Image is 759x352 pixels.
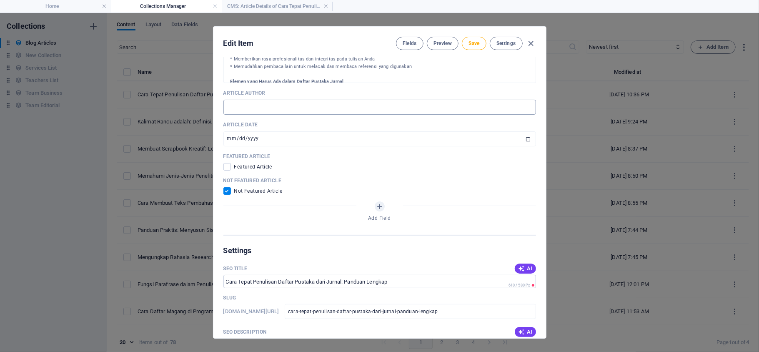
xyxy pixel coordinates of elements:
[396,37,423,50] button: Fields
[223,307,279,317] h6: Slug is the URL under which this item can be found, so it must be unique.
[223,329,267,335] p: SEO Description
[433,40,452,47] span: Preview
[223,265,248,272] label: The page title in search results and browser tabs
[222,2,333,11] h4: CMS: Article Details of Cara Tepat Penulisan Daftar...
[507,282,536,288] span: Calculated pixel length in search results
[223,90,536,96] p: Article Author
[223,329,267,335] label: The text in search results and social media
[509,283,530,287] span: 610 / 580 Px
[223,153,536,160] p: Featured Article
[223,246,536,256] h2: Settings
[496,40,516,47] span: Settings
[230,64,412,69] span: * Memudahkan pembaca lain untuk melacak dan membaca referensi yang digunakan
[111,2,222,11] h4: Collections Manager
[368,215,391,221] span: Add Field
[234,163,272,170] span: Featured Article
[223,275,536,288] input: The page title in search results and browser tabs
[490,37,523,50] button: Settings
[518,265,532,272] span: AI
[230,56,375,62] span: * Memberikan rasa profesionalitas dan integritas pada tulisan Anda
[427,37,458,50] button: Preview
[462,37,486,50] button: Save
[515,264,536,274] button: AI
[515,327,536,337] button: AI
[375,201,385,211] button: Add Field
[230,79,344,84] strong: Elemen yang Harus Ada dalam Daftar Pustaka Jurnal
[223,265,248,272] p: SEO Title
[223,38,254,48] h2: Edit Item
[223,121,536,128] p: Article Date
[234,188,283,194] span: Not Featured Article
[223,177,536,184] p: Not Featured Article
[403,40,417,47] span: Fields
[518,329,532,335] span: AI
[468,40,479,47] span: Save
[223,294,236,301] p: Slug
